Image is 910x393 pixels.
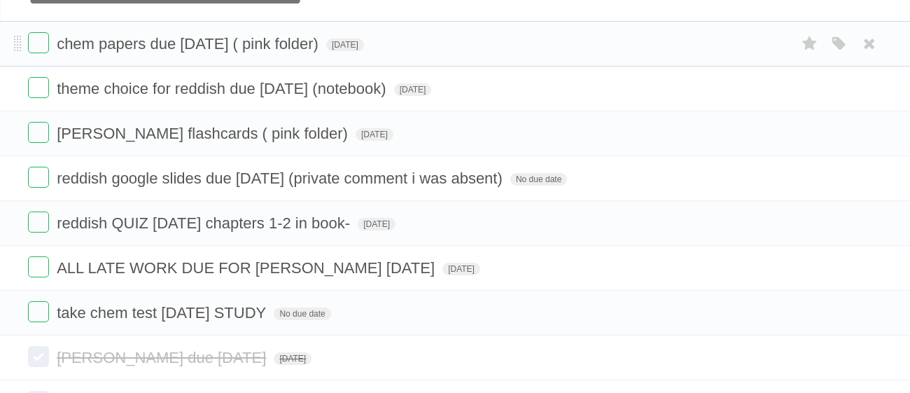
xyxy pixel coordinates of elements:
[274,308,330,320] span: No due date
[28,301,49,322] label: Done
[358,218,395,230] span: [DATE]
[57,304,269,322] span: take chem test [DATE] STUDY
[28,256,49,277] label: Done
[28,212,49,233] label: Done
[326,39,364,51] span: [DATE]
[28,32,49,53] label: Done
[28,122,49,143] label: Done
[442,263,480,275] span: [DATE]
[28,167,49,188] label: Done
[510,173,567,186] span: No due date
[28,346,49,367] label: Done
[57,170,506,187] span: reddish google slides due [DATE] (private comment i was absent)
[274,352,311,365] span: [DATE]
[57,349,269,366] span: [PERSON_NAME] due [DATE]
[797,32,823,55] label: Star task
[57,35,322,53] span: chem papers due [DATE] ( pink folder)
[57,259,438,277] span: ALL LATE WORK DUE FOR [PERSON_NAME] [DATE]
[356,128,393,141] span: [DATE]
[57,125,351,142] span: [PERSON_NAME] flashcards ( pink folder)
[394,83,432,96] span: [DATE]
[28,77,49,98] label: Done
[57,214,353,232] span: reddish QUIZ [DATE] chapters 1-2 in book-
[57,80,389,97] span: theme choice for reddish due [DATE] (notebook)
